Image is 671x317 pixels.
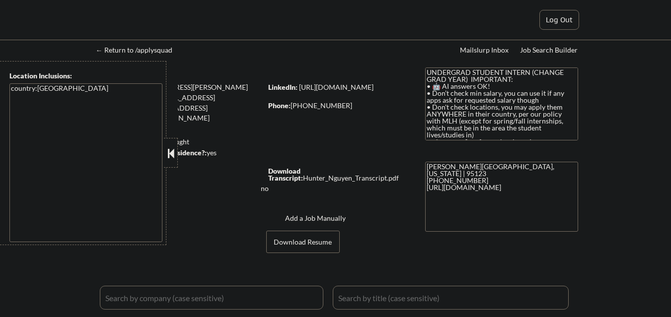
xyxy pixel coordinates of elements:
[268,83,298,91] strong: LinkedIn:
[96,46,182,56] a: ← Return to /applysquad
[299,83,373,91] a: [URL][DOMAIN_NAME]
[460,46,510,56] a: Mailslurp Inbox
[97,64,301,77] div: [PERSON_NAME]
[539,10,579,30] button: Log Out
[268,167,303,182] strong: Download Transcript:
[96,47,182,54] div: ← Return to /applysquad
[261,184,289,193] div: no
[333,286,569,310] input: Search by title (case sensitive)
[9,71,162,81] div: Location Inclusions:
[268,168,406,182] div: Hunter_Nguyen_Transcript.pdf
[97,93,262,112] div: [EMAIL_ADDRESS][PERSON_NAME][DOMAIN_NAME]
[268,101,291,110] strong: Phone:
[520,46,578,56] a: Job Search Builder
[520,47,578,54] div: Job Search Builder
[266,231,340,253] button: Download Resume
[97,82,262,102] div: [EMAIL_ADDRESS][PERSON_NAME][DOMAIN_NAME]
[268,101,409,111] div: [PHONE_NUMBER]
[100,286,323,310] input: Search by company (case sensitive)
[268,167,406,182] a: Download Transcript:Hunter_Nguyen_Transcript.pdf
[265,209,366,228] button: Add a Job Manually
[460,47,510,54] div: Mailslurp Inbox
[96,137,262,147] div: 175 sent / 250 bought
[97,103,262,123] div: [EMAIL_ADDRESS][PERSON_NAME][DOMAIN_NAME]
